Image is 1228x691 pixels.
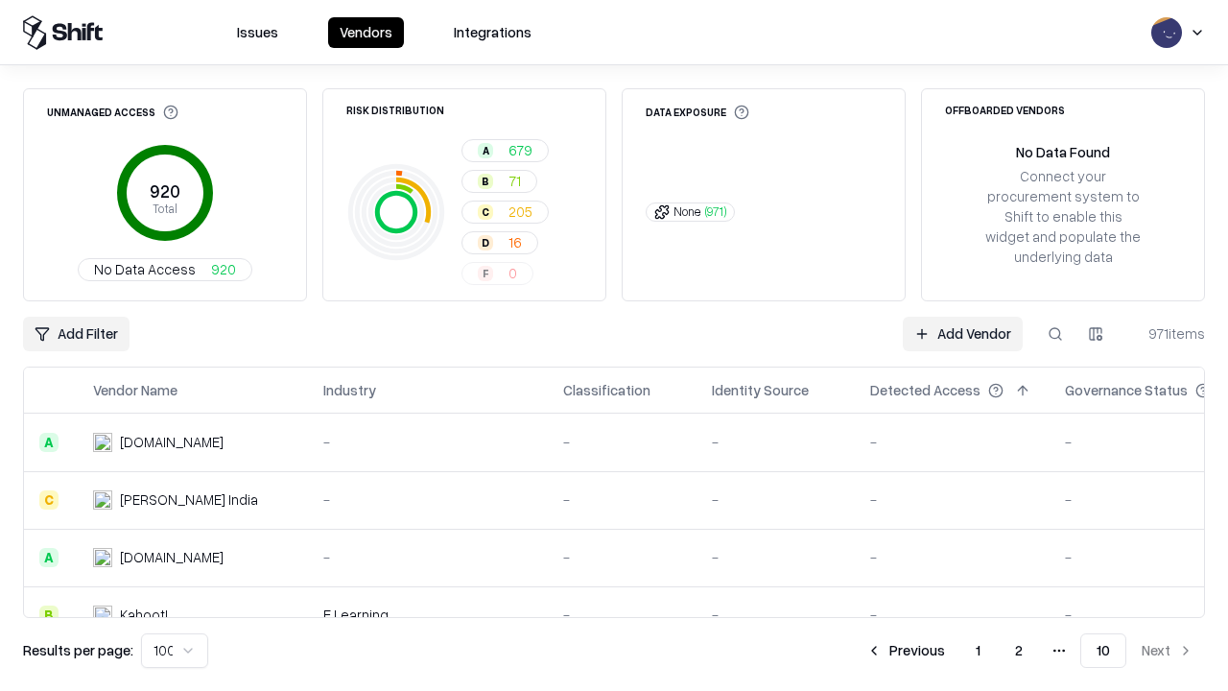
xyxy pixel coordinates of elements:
[93,606,112,625] img: Kahoot!
[563,547,681,567] div: -
[23,317,130,351] button: Add Filter
[712,380,809,400] div: Identity Source
[93,380,177,400] div: Vendor Name
[508,232,522,252] span: 16
[39,490,59,510] div: C
[870,547,1034,567] div: -
[870,605,1034,625] div: -
[508,202,532,222] span: 205
[323,380,376,400] div: Industry
[120,432,224,452] div: [DOMAIN_NAME]
[150,180,180,202] tspan: 920
[646,105,749,120] div: Data Exposure
[478,174,493,189] div: B
[442,17,543,48] button: Integrations
[478,235,493,250] div: D
[855,633,956,668] button: Previous
[461,170,537,193] button: B71
[870,489,1034,510] div: -
[563,432,681,452] div: -
[23,640,133,660] p: Results per page:
[478,204,493,220] div: C
[323,547,532,567] div: -
[323,605,532,625] div: E Learning
[563,380,650,400] div: Classification
[712,432,839,452] div: -
[1128,323,1205,344] div: 971 items
[1000,633,1038,668] button: 2
[93,433,112,452] img: autoisac.org
[960,633,996,668] button: 1
[39,433,59,452] div: A
[945,105,1065,115] div: Offboarded Vendors
[478,143,493,158] div: A
[153,201,177,216] tspan: Total
[47,105,178,120] div: Unmanaged Access
[712,605,839,625] div: -
[563,489,681,510] div: -
[94,259,196,279] span: No Data Access
[508,140,532,160] span: 679
[712,489,839,510] div: -
[39,548,59,567] div: A
[1016,142,1110,162] div: No Data Found
[346,105,444,115] div: Risk Distribution
[211,259,236,279] span: 920
[461,139,549,162] button: A679
[323,432,532,452] div: -
[120,605,168,625] div: Kahoot!
[1065,380,1188,400] div: Governance Status
[870,432,1034,452] div: -
[855,633,1205,668] nav: pagination
[508,171,521,191] span: 71
[461,231,538,254] button: D16
[983,166,1143,268] div: Connect your procurement system to Shift to enable this widget and populate the underlying data
[870,380,980,400] div: Detected Access
[903,317,1023,351] a: Add Vendor
[93,548,112,567] img: helloislands.mu
[93,490,112,510] img: Sikich India
[39,606,59,625] div: B
[120,489,258,510] div: [PERSON_NAME] India
[563,605,681,625] div: -
[323,489,532,510] div: -
[1080,633,1126,668] button: 10
[78,258,252,281] button: No Data Access920
[328,17,404,48] button: Vendors
[461,201,549,224] button: C205
[120,547,224,567] div: [DOMAIN_NAME]
[646,203,735,222] button: None(971)
[705,203,726,220] span: ( 971 )
[712,547,839,567] div: -
[225,17,290,48] button: Issues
